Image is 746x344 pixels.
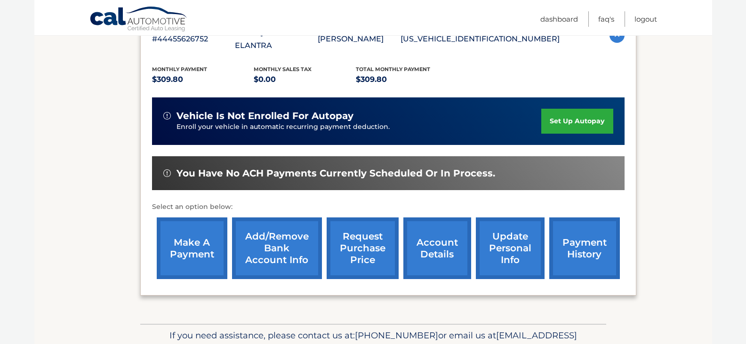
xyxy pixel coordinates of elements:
p: $0.00 [254,73,356,86]
span: [PHONE_NUMBER] [355,330,438,341]
img: alert-white.svg [163,169,171,177]
a: Logout [634,11,657,27]
p: [PERSON_NAME] [318,32,401,46]
a: Cal Automotive [89,6,188,33]
a: Dashboard [540,11,578,27]
span: You have no ACH payments currently scheduled or in process. [176,168,495,179]
span: Monthly sales Tax [254,66,312,72]
span: vehicle is not enrolled for autopay [176,110,353,122]
p: Enroll your vehicle in automatic recurring payment deduction. [176,122,542,132]
a: payment history [549,217,620,279]
p: $309.80 [152,73,254,86]
img: alert-white.svg [163,112,171,120]
a: account details [403,217,471,279]
a: request purchase price [327,217,399,279]
p: Select an option below: [152,201,625,213]
p: 2023 Hyundai ELANTRA [235,26,318,52]
a: Add/Remove bank account info [232,217,322,279]
p: $309.80 [356,73,458,86]
a: FAQ's [598,11,614,27]
a: set up autopay [541,109,613,134]
a: make a payment [157,217,227,279]
p: #44455626752 [152,32,235,46]
a: update personal info [476,217,545,279]
span: Total Monthly Payment [356,66,430,72]
span: Monthly Payment [152,66,207,72]
p: [US_VEHICLE_IDENTIFICATION_NUMBER] [401,32,560,46]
